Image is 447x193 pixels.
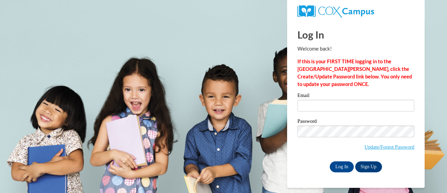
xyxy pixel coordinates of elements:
img: COX Campus [297,5,374,18]
p: Welcome back! [297,45,414,53]
a: Sign Up [355,161,382,172]
a: Update/Forgot Password [364,144,414,150]
a: COX Campus [297,8,374,14]
strong: If this is your FIRST TIME logging in to the [GEOGRAPHIC_DATA][PERSON_NAME], click the Create/Upd... [297,58,412,87]
h1: Log In [297,28,414,42]
input: Log In [330,161,354,172]
label: Email [297,93,414,100]
label: Password [297,119,414,126]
